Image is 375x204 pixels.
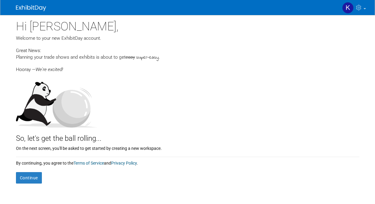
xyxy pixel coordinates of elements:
div: So, let's get the ball rolling... [16,128,359,144]
img: Let's get the ball rolling [16,76,97,128]
a: Privacy Policy [111,161,137,165]
div: Great News: [16,47,359,54]
span: We're excited! [36,67,63,72]
div: Planning your trade shows and exhibits is about to get . [16,54,359,61]
a: Terms of Service [73,161,104,165]
div: On the next screen, you'll be asked to get started by creating a new workspace. [16,144,359,151]
span: easy [126,54,135,60]
span: super-easy [136,54,159,61]
div: Hi [PERSON_NAME], [16,15,359,35]
div: Welcome to your new ExhibitDay account. [16,35,359,42]
img: ExhibitDay [16,5,46,11]
button: Continue [16,172,42,184]
div: By continuing, you agree to the and . [16,157,359,166]
div: Hooray — [16,61,359,73]
img: Kelly Bryer [342,2,354,14]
